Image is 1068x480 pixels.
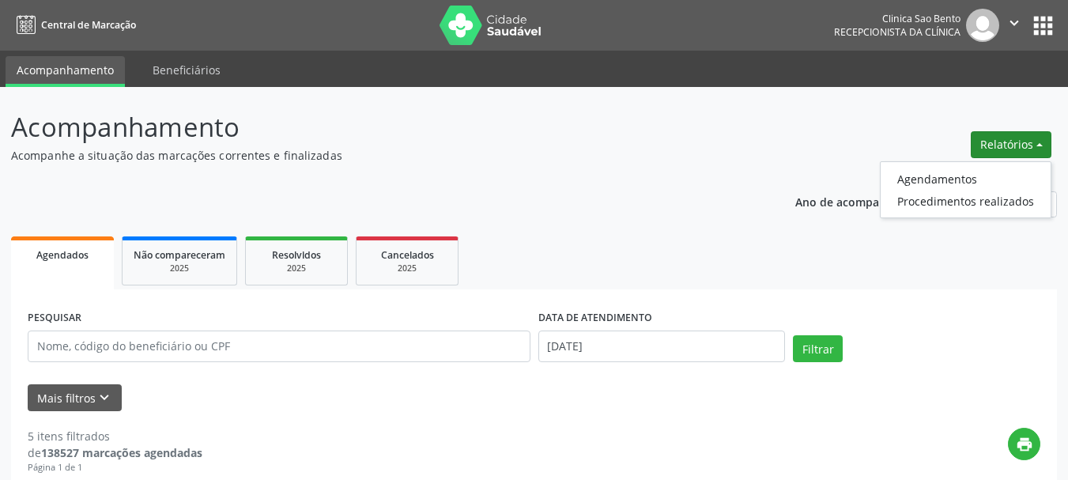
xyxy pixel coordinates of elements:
[381,248,434,262] span: Cancelados
[28,428,202,444] div: 5 itens filtrados
[96,389,113,406] i: keyboard_arrow_down
[28,331,530,362] input: Nome, código do beneficiário ou CPF
[793,335,843,362] button: Filtrar
[881,168,1051,190] a: Agendamentos
[28,461,202,474] div: Página 1 de 1
[1029,12,1057,40] button: apps
[1008,428,1040,460] button: print
[881,190,1051,212] a: Procedimentos realizados
[1016,436,1033,453] i: print
[966,9,999,42] img: img
[538,306,652,331] label: DATA DE ATENDIMENTO
[41,18,136,32] span: Central de Marcação
[999,9,1029,42] button: 
[880,161,1051,218] ul: Relatórios
[134,248,225,262] span: Não compareceram
[142,56,232,84] a: Beneficiários
[134,263,225,274] div: 2025
[6,56,125,87] a: Acompanhamento
[11,12,136,38] a: Central de Marcação
[11,108,743,147] p: Acompanhamento
[28,444,202,461] div: de
[971,131,1051,158] button: Relatórios
[272,248,321,262] span: Resolvidos
[36,248,89,262] span: Agendados
[11,147,743,164] p: Acompanhe a situação das marcações correntes e finalizadas
[28,384,122,412] button: Mais filtroskeyboard_arrow_down
[538,331,786,362] input: Selecione um intervalo
[1006,14,1023,32] i: 
[834,25,960,39] span: Recepcionista da clínica
[368,263,447,274] div: 2025
[41,445,202,460] strong: 138527 marcações agendadas
[795,191,935,211] p: Ano de acompanhamento
[257,263,336,274] div: 2025
[834,12,960,25] div: Clinica Sao Bento
[28,306,81,331] label: PESQUISAR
